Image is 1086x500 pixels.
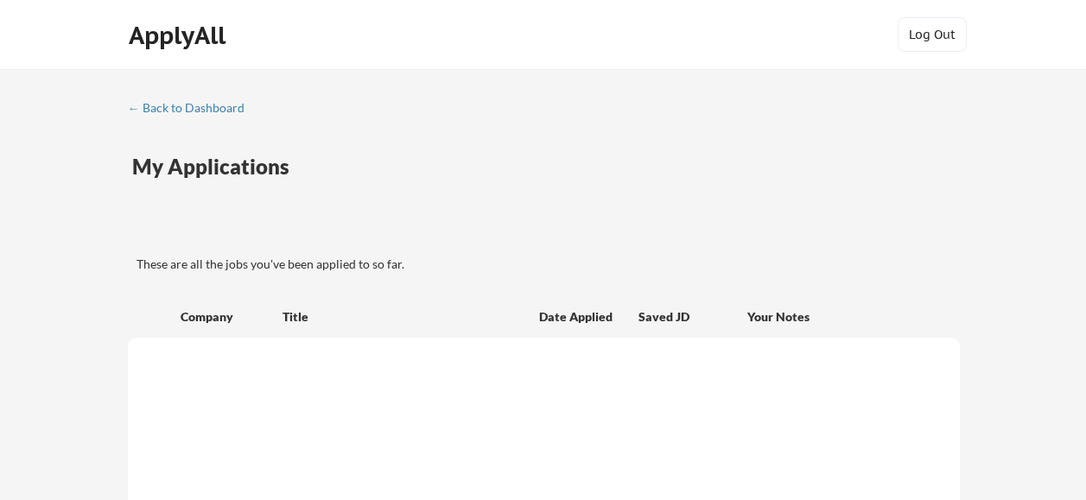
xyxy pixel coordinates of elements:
div: Title [283,308,523,326]
div: Company [181,308,267,326]
div: These are job applications we think you'd be a good fit for, but couldn't apply you to automatica... [257,222,384,240]
div: Your Notes [747,308,944,326]
div: Saved JD [638,301,747,332]
a: ← Back to Dashboard [128,101,257,118]
div: My Applications [132,156,303,177]
div: ApplyAll [129,21,231,50]
div: ← Back to Dashboard [128,102,257,114]
div: Date Applied [539,308,615,326]
div: These are all the jobs you've been applied to so far. [137,256,960,273]
button: Log Out [898,17,967,52]
div: These are all the jobs you've been applied to so far. [132,222,245,240]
